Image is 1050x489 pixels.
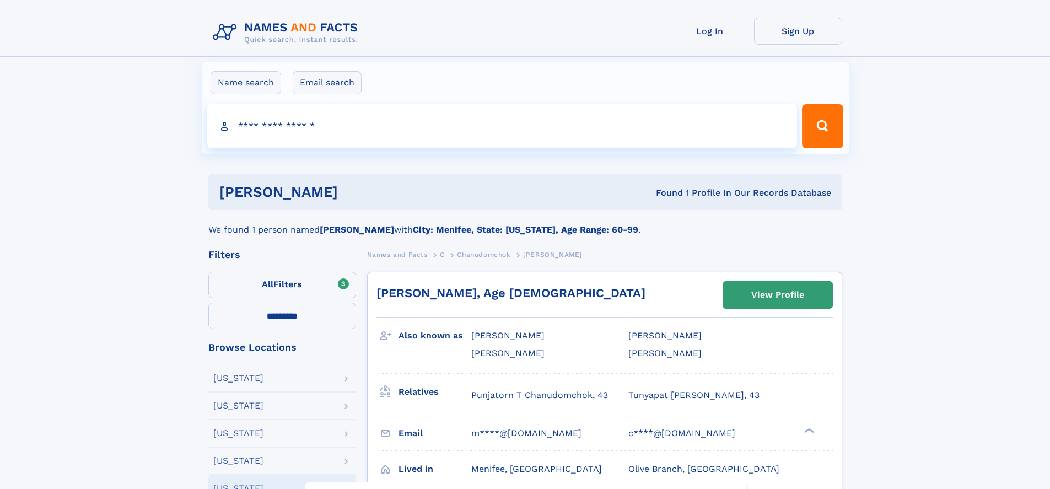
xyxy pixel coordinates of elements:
a: Names and Facts [367,248,428,261]
a: View Profile [723,282,832,308]
div: We found 1 person named with . [208,210,842,237]
h3: Also known as [399,326,471,345]
div: Found 1 Profile In Our Records Database [497,187,831,199]
b: City: Menifee, State: [US_STATE], Age Range: 60-99 [413,224,638,235]
a: [PERSON_NAME], Age [DEMOGRAPHIC_DATA] [376,286,645,300]
div: [US_STATE] [213,401,263,410]
a: Log In [666,18,754,45]
div: Filters [208,250,356,260]
span: [PERSON_NAME] [628,348,702,358]
h3: Relatives [399,383,471,401]
h1: [PERSON_NAME] [219,185,497,199]
a: C [440,248,445,261]
span: [PERSON_NAME] [471,348,545,358]
label: Name search [211,71,281,94]
label: Email search [293,71,362,94]
b: [PERSON_NAME] [320,224,394,235]
span: [PERSON_NAME] [471,330,545,341]
div: ❯ [801,427,815,434]
span: All [262,279,273,289]
a: Punjatorn T Chanudomchok, 43 [471,389,608,401]
a: Chanudomchok [457,248,510,261]
button: Search Button [802,104,843,148]
input: search input [207,104,798,148]
span: Olive Branch, [GEOGRAPHIC_DATA] [628,464,779,474]
span: Menifee, [GEOGRAPHIC_DATA] [471,464,602,474]
div: Browse Locations [208,342,356,352]
a: Sign Up [754,18,842,45]
span: C [440,251,445,259]
h3: Lived in [399,460,471,479]
span: [PERSON_NAME] [523,251,582,259]
div: View Profile [751,282,804,308]
img: Logo Names and Facts [208,18,367,47]
label: Filters [208,272,356,298]
div: [US_STATE] [213,456,263,465]
h3: Email [399,424,471,443]
div: [US_STATE] [213,374,263,383]
div: [US_STATE] [213,429,263,438]
a: Tunyapat [PERSON_NAME], 43 [628,389,760,401]
span: [PERSON_NAME] [628,330,702,341]
span: Chanudomchok [457,251,510,259]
